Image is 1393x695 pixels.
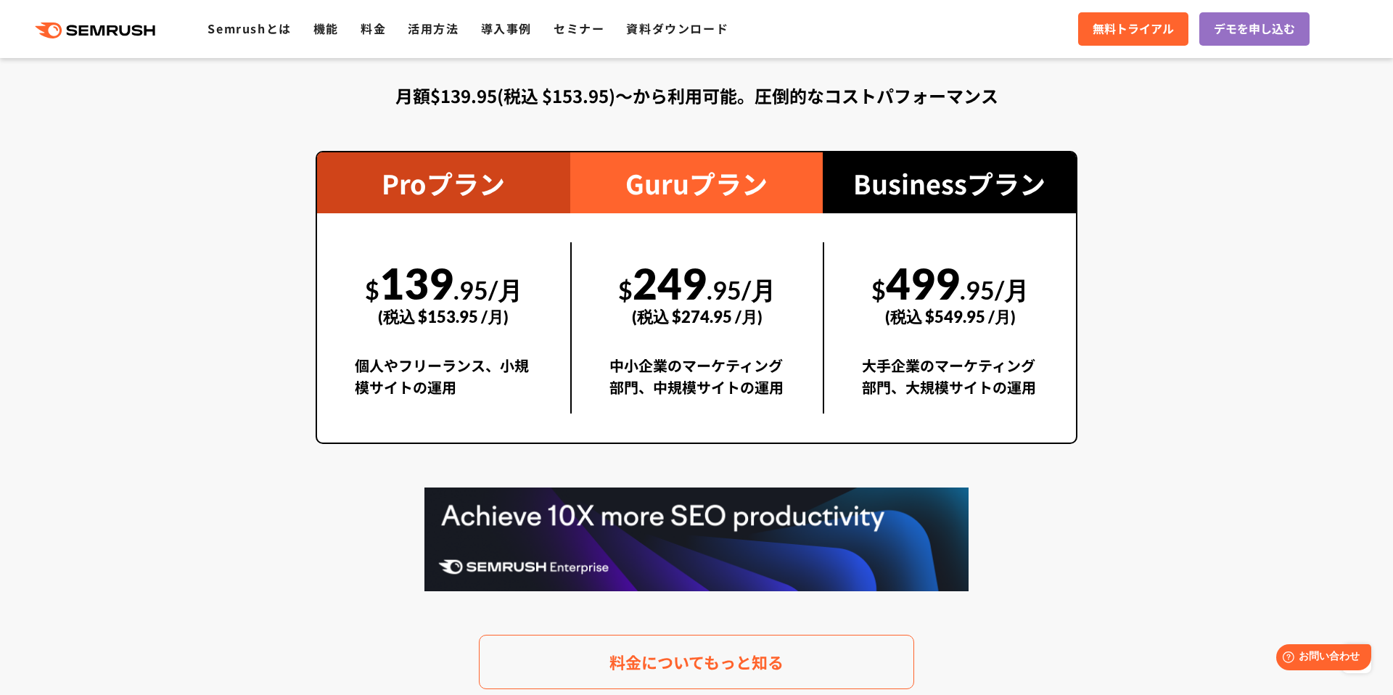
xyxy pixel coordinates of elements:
a: 料金についてもっと知る [479,635,914,689]
a: 活用方法 [408,20,459,37]
div: (税込 $153.95 /月) [355,291,533,342]
span: .95/月 [453,275,522,305]
span: 無料トライアル [1093,20,1174,38]
a: デモを申し込む [1199,12,1310,46]
div: 139 [355,242,533,342]
a: 資料ダウンロード [626,20,728,37]
span: 料金についてもっと知る [609,649,784,675]
div: Guruプラン [570,152,823,213]
div: Businessプラン [823,152,1076,213]
div: 個人やフリーランス、小規模サイトの運用 [355,355,533,414]
div: (税込 $549.95 /月) [862,291,1038,342]
span: .95/月 [960,275,1029,305]
div: 249 [609,242,786,342]
span: $ [365,275,379,305]
div: 499 [862,242,1038,342]
a: 料金 [361,20,386,37]
div: 中小企業のマーケティング部門、中規模サイトの運用 [609,355,786,414]
a: 機能 [313,20,339,37]
div: 月額$139.95(税込 $153.95)〜から利用可能。圧倒的なコストパフォーマンス [316,83,1077,109]
a: Semrushとは [207,20,291,37]
iframe: Help widget launcher [1264,638,1377,679]
a: セミナー [554,20,604,37]
div: (税込 $274.95 /月) [609,291,786,342]
span: .95/月 [707,275,776,305]
div: 大手企業のマーケティング部門、大規模サイトの運用 [862,355,1038,414]
a: 導入事例 [481,20,532,37]
span: $ [871,275,886,305]
span: $ [618,275,633,305]
span: デモを申し込む [1214,20,1295,38]
div: Proプラン [317,152,570,213]
a: 無料トライアル [1078,12,1188,46]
